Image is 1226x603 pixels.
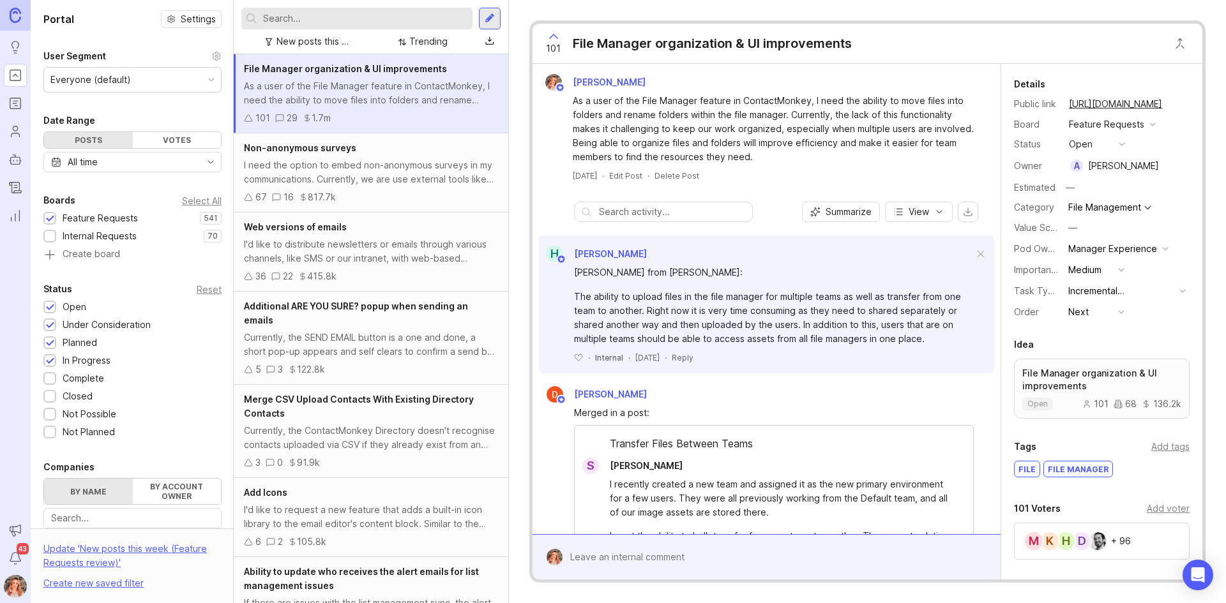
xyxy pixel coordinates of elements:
div: [PERSON_NAME] from [PERSON_NAME]: [574,265,974,279]
div: Internal [595,352,623,363]
img: Daniel G [547,386,563,403]
div: 91.9k [297,456,320,470]
div: Incremental Enhancement [1068,284,1174,298]
span: Merge CSV Upload Contacts With Existing Directory Contacts [244,394,474,419]
div: 415.8k [307,269,337,283]
div: Not Possible [63,407,116,421]
img: Bronwen W [541,74,566,91]
div: · [588,352,590,363]
div: — [1062,179,1078,196]
div: I'd like to distribute newsletters or emails through various channels, like SMS or our intranet, ... [244,237,498,265]
button: Bronwen W [4,575,27,598]
div: 2 [278,535,283,549]
div: File Manager organization & UI improvements [573,34,852,52]
div: · [628,352,630,363]
div: 817.7k [308,190,336,204]
div: As a user of the File Manager feature in ContactMonkey, I need the ability to move files into fol... [573,94,975,164]
div: Closed [63,389,93,403]
div: Delete Post [655,170,699,181]
div: Reset [197,286,222,293]
a: Add IconsI'd like to request a new feature that adds a built-in icon library to the email editor'... [234,478,508,557]
div: As a user of the File Manager feature in ContactMonkey, I need the ability to move files into fol... [244,79,498,107]
a: Merge CSV Upload Contacts With Existing Directory ContactsCurrently, the ContactMonkey Directory ... [234,385,508,478]
label: Order [1014,306,1039,317]
div: Create new saved filter [43,576,144,590]
div: S [582,458,599,474]
div: New posts this week (Feature Requests review) [276,34,349,48]
a: Roadmaps [4,92,27,115]
div: Companies [43,459,95,475]
div: Public link [1014,97,1059,111]
div: · [602,170,604,181]
span: Settings [181,13,216,26]
div: Select All [182,197,222,204]
img: Bronwen W [542,549,567,565]
label: Importance [1014,264,1062,275]
div: Category [1014,200,1059,214]
div: Internal Requests [63,229,137,243]
div: 122.8k [297,362,325,376]
div: 67 [255,190,267,204]
span: Web versions of emails [244,221,347,232]
h1: Portal [43,11,74,27]
div: Not Planned [63,425,115,439]
span: View [909,205,929,218]
div: Add voter [1147,502,1190,516]
div: H [1056,531,1076,551]
img: member badge [556,395,566,405]
div: Posts [44,132,133,148]
div: User Segment [43,48,106,64]
input: Search activity... [599,205,746,219]
span: Ability to update who receives the alert emails for list management issues [244,566,479,591]
div: Feature Requests [1069,117,1144,131]
span: Summarize [826,205,872,218]
div: · [647,170,649,181]
a: Autopilot [4,148,27,171]
span: Add Icons [244,487,287,498]
div: 16 [284,190,294,204]
div: Transfer Files Between Teams [575,436,973,458]
div: file manager [1044,461,1112,477]
input: Search... [51,511,214,525]
a: File Manager organization & UI improvementsAs a user of the File Manager feature in ContactMonkey... [234,54,508,133]
button: Settings [161,10,222,28]
div: + 96 [1111,537,1131,546]
div: Open [63,300,86,314]
div: Board [1014,117,1059,131]
span: [PERSON_NAME] [574,248,647,259]
a: File Manager organization & UI improvementsopen10168136.2k [1014,359,1190,419]
div: 3 [278,362,283,376]
button: export comments [958,202,978,222]
a: Create board [43,249,222,261]
button: Close button [1167,31,1193,56]
img: Keith Thompson [1089,532,1107,550]
span: File Manager organization & UI improvements [244,63,447,74]
div: Medium [1068,263,1101,277]
div: 105.8k [297,535,326,549]
div: 101 [255,111,270,125]
div: I need the option to embed non-anonymous surveys in my communications. Currently, we are use exte... [244,158,498,186]
span: [PERSON_NAME] [573,77,646,87]
div: I'd like to request a new feature that adds a built-in icon library to the email editor's content... [244,503,498,531]
div: Owner [1014,159,1059,173]
a: Bronwen W[PERSON_NAME] [538,74,656,91]
div: 22 [283,269,293,283]
div: I want the ability to bulk transfer from one team to another. The current solution is to download... [610,529,953,599]
div: Complete [63,371,104,385]
div: 101 [1082,399,1109,408]
img: Canny Home [10,8,21,22]
div: Currently, the SEND EMAIL button is a one and done, a short pop-up appears and self clears to con... [244,331,498,359]
time: [DATE] [635,353,660,362]
div: All time [68,155,98,169]
div: Votes [133,132,222,148]
span: [PERSON_NAME] [610,460,683,471]
div: 101 Voters [1014,501,1061,516]
div: 136.2k [1142,399,1181,408]
span: 101 [546,41,561,56]
span: Additional ARE YOU SURE? popup when sending an emails [244,301,468,325]
div: Under Consideration [63,318,151,332]
div: Status [1014,137,1059,151]
div: Add tags [1151,440,1190,454]
div: 1.7m [312,111,331,125]
a: Web versions of emailsI'd like to distribute newsletters or emails through various channels, like... [234,212,508,292]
